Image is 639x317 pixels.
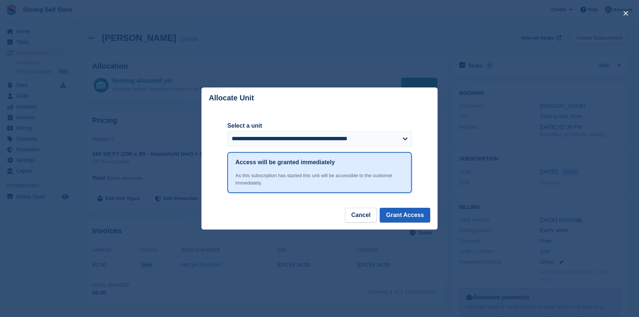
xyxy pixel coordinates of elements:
[345,208,377,223] button: Cancel
[235,158,335,167] h1: Access will be granted immediately
[227,121,412,130] label: Select a unit
[380,208,430,223] button: Grant Access
[209,94,254,102] p: Allocate Unit
[620,7,632,19] button: close
[235,172,404,186] div: As this subscription has started this unit will be accessible to the customer immediately.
